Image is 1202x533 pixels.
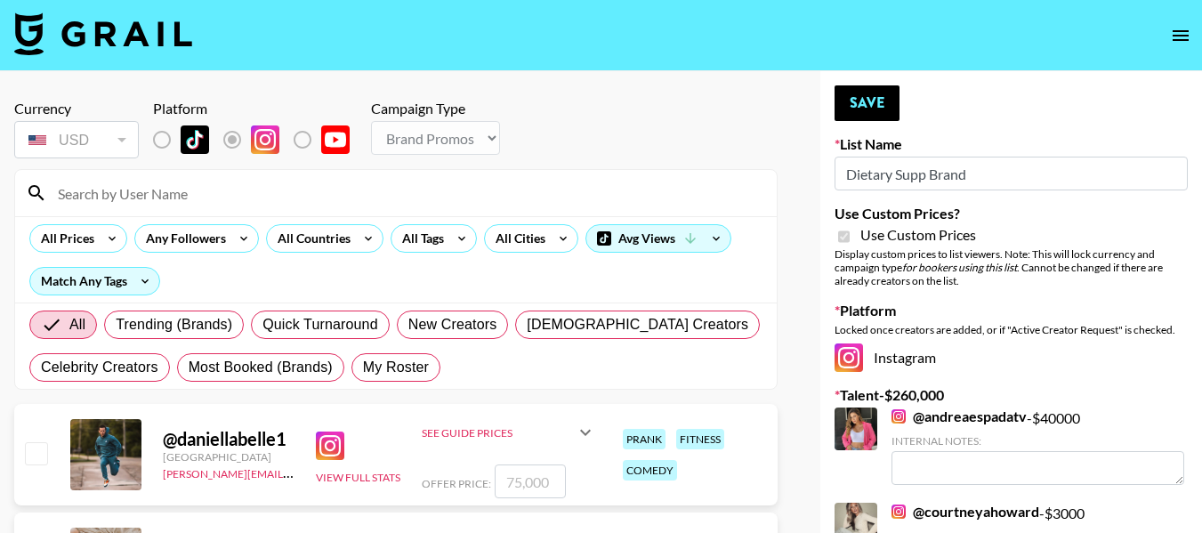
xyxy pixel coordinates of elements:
[14,12,192,55] img: Grail Talent
[835,135,1188,153] label: List Name
[163,464,426,481] a: [PERSON_NAME][EMAIL_ADDRESS][DOMAIN_NAME]
[363,357,429,378] span: My Roster
[267,225,354,252] div: All Countries
[891,503,1039,521] a: @courtneyahoward
[14,100,139,117] div: Currency
[891,408,1184,485] div: - $ 40000
[891,505,906,519] img: Instagram
[18,125,135,156] div: USD
[891,409,906,424] img: Instagram
[835,85,899,121] button: Save
[891,434,1184,448] div: Internal Notes:
[163,428,294,450] div: @ daniellabelle1
[321,125,350,154] img: YouTube
[316,471,400,484] button: View Full Stats
[902,261,1017,274] em: for bookers using this list
[30,268,159,295] div: Match Any Tags
[835,205,1188,222] label: Use Custom Prices?
[835,343,1188,372] div: Instagram
[408,314,497,335] span: New Creators
[371,100,500,117] div: Campaign Type
[189,357,333,378] span: Most Booked (Brands)
[623,429,666,449] div: prank
[30,225,98,252] div: All Prices
[495,464,566,498] input: 75,000
[69,314,85,335] span: All
[422,477,491,490] span: Offer Price:
[41,357,158,378] span: Celebrity Creators
[163,450,294,464] div: [GEOGRAPHIC_DATA]
[860,226,976,244] span: Use Custom Prices
[676,429,724,449] div: fitness
[835,386,1188,404] label: Talent - $ 260,000
[485,225,549,252] div: All Cities
[316,432,344,460] img: Instagram
[135,225,230,252] div: Any Followers
[1163,18,1198,53] button: open drawer
[586,225,730,252] div: Avg Views
[891,408,1027,425] a: @andreaespadatv
[14,117,139,162] div: Currency is locked to USD
[251,125,279,154] img: Instagram
[623,460,677,481] div: comedy
[527,314,748,335] span: [DEMOGRAPHIC_DATA] Creators
[835,302,1188,319] label: Platform
[422,426,575,440] div: See Guide Prices
[181,125,209,154] img: TikTok
[391,225,448,252] div: All Tags
[835,323,1188,336] div: Locked once creators are added, or if "Active Creator Request" is checked.
[47,179,766,207] input: Search by User Name
[835,343,863,372] img: Instagram
[153,121,364,158] div: List locked to Instagram.
[422,411,596,454] div: See Guide Prices
[262,314,378,335] span: Quick Turnaround
[153,100,364,117] div: Platform
[835,247,1188,287] div: Display custom prices to list viewers. Note: This will lock currency and campaign type . Cannot b...
[116,314,232,335] span: Trending (Brands)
